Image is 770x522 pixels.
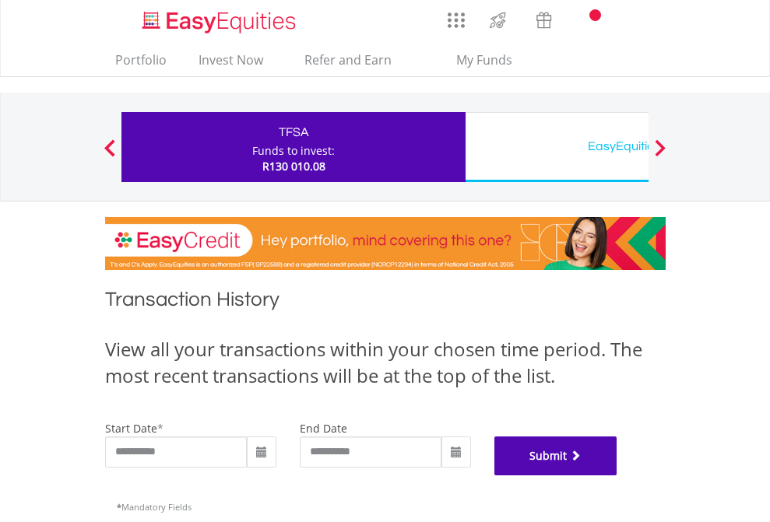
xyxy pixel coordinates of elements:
[567,4,607,35] a: Notifications
[304,51,392,68] span: Refer and Earn
[117,501,192,513] span: Mandatory Fields
[289,52,408,76] a: Refer and Earn
[105,286,666,321] h1: Transaction History
[521,4,567,33] a: Vouchers
[300,421,347,436] label: end date
[531,8,557,33] img: vouchers-v2.svg
[448,12,465,29] img: grid-menu-icon.svg
[94,147,125,163] button: Previous
[105,336,666,390] div: View all your transactions within your chosen time period. The most recent transactions will be a...
[105,217,666,270] img: EasyCredit Promotion Banner
[262,159,325,173] span: R130 010.08
[139,9,302,35] img: EasyEquities_Logo.png
[434,50,536,70] span: My Funds
[105,421,157,436] label: start date
[485,8,511,33] img: thrive-v2.svg
[494,436,617,475] button: Submit
[252,143,335,159] div: Funds to invest:
[136,4,302,35] a: Home page
[607,4,646,35] a: FAQ's and Support
[131,121,456,143] div: TFSA
[438,4,475,29] a: AppsGrid
[192,52,269,76] a: Invest Now
[645,147,676,163] button: Next
[109,52,173,76] a: Portfolio
[646,4,686,38] a: My Profile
